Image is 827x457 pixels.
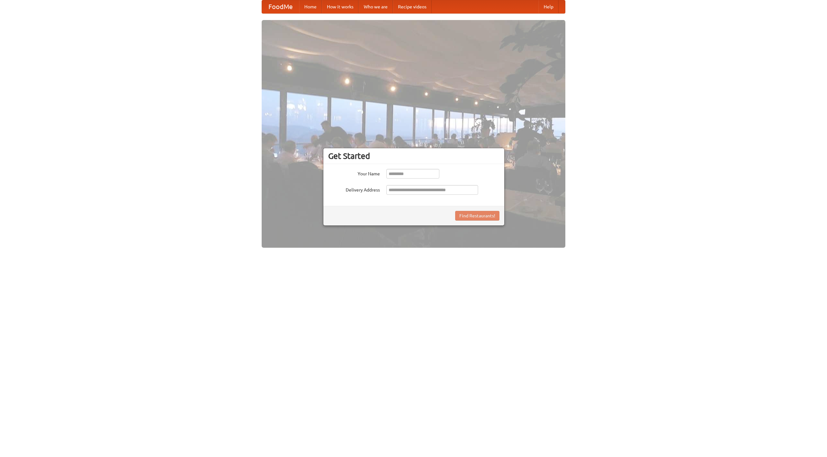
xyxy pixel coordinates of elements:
a: How it works [322,0,359,13]
h3: Get Started [328,151,499,161]
button: Find Restaurants! [455,211,499,221]
a: Who we are [359,0,393,13]
label: Your Name [328,169,380,177]
label: Delivery Address [328,185,380,193]
a: Home [299,0,322,13]
a: Help [539,0,559,13]
a: FoodMe [262,0,299,13]
a: Recipe videos [393,0,432,13]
